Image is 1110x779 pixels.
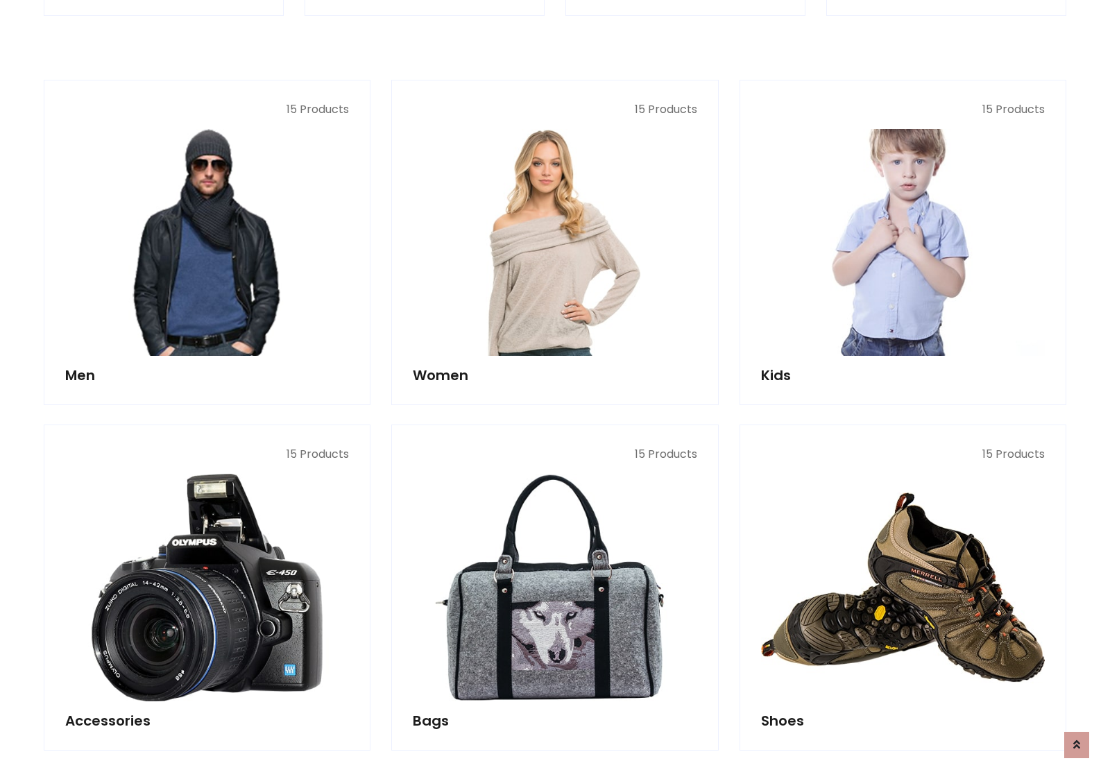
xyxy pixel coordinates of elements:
[65,712,349,729] h5: Accessories
[413,446,697,463] p: 15 Products
[761,446,1045,463] p: 15 Products
[65,367,349,384] h5: Men
[761,101,1045,118] p: 15 Products
[65,101,349,118] p: 15 Products
[413,101,697,118] p: 15 Products
[65,446,349,463] p: 15 Products
[761,367,1045,384] h5: Kids
[413,712,697,729] h5: Bags
[761,712,1045,729] h5: Shoes
[413,367,697,384] h5: Women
